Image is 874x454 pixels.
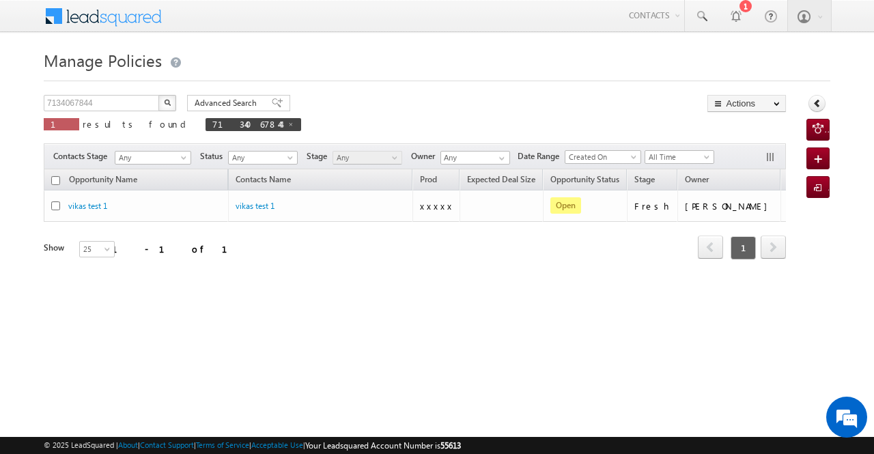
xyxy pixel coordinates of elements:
[420,174,437,184] span: Prod
[467,174,535,184] span: Expected Deal Size
[68,201,107,211] a: vikas test 1
[781,172,846,190] a: Created On(sorted descending)
[460,172,542,190] a: Expected Deal Size
[44,49,162,71] span: Manage Policies
[212,118,281,130] span: 7134067844
[685,174,709,184] span: Owner
[51,118,72,130] span: 1
[196,440,249,449] a: Terms of Service
[118,440,138,449] a: About
[761,236,786,259] span: next
[80,243,116,255] span: 25
[229,152,294,164] span: Any
[251,440,303,449] a: Acceptable Use
[164,99,171,106] img: Search
[565,151,636,163] span: Created On
[79,241,115,257] a: 25
[634,174,655,184] span: Stage
[440,440,461,451] span: 55613
[698,237,723,259] a: prev
[140,440,194,449] a: Contact Support
[112,241,244,257] div: 1 - 1 of 1
[200,150,228,162] span: Status
[565,150,641,164] a: Created On
[44,242,68,254] div: Show
[550,197,581,214] span: Open
[544,172,626,190] a: Opportunity Status
[62,172,144,190] a: Opportunity Name
[51,176,60,185] input: Check all records
[83,118,191,130] span: results found
[518,150,565,162] span: Date Range
[411,150,440,162] span: Owner
[236,201,274,211] a: vikas test 1
[195,97,261,109] span: Advanced Search
[44,439,461,452] span: © 2025 LeadSquared | | | | |
[685,200,774,212] div: [PERSON_NAME]
[228,151,298,165] a: Any
[761,237,786,259] a: next
[440,151,510,165] input: Type to Search
[53,150,113,162] span: Contacts Stage
[628,172,662,190] a: Stage
[115,151,191,165] a: Any
[69,174,137,184] span: Opportunity Name
[645,150,714,164] a: All Time
[305,440,461,451] span: Your Leadsquared Account Number is
[731,236,756,259] span: 1
[420,200,454,212] div: xxxxx
[698,236,723,259] span: prev
[645,151,710,163] span: All Time
[229,172,298,190] span: Contacts Name
[492,152,509,165] a: Show All Items
[115,152,186,164] span: Any
[634,200,671,212] div: Fresh
[333,152,398,164] span: Any
[707,95,786,112] button: Actions
[307,150,333,162] span: Stage
[333,151,402,165] a: Any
